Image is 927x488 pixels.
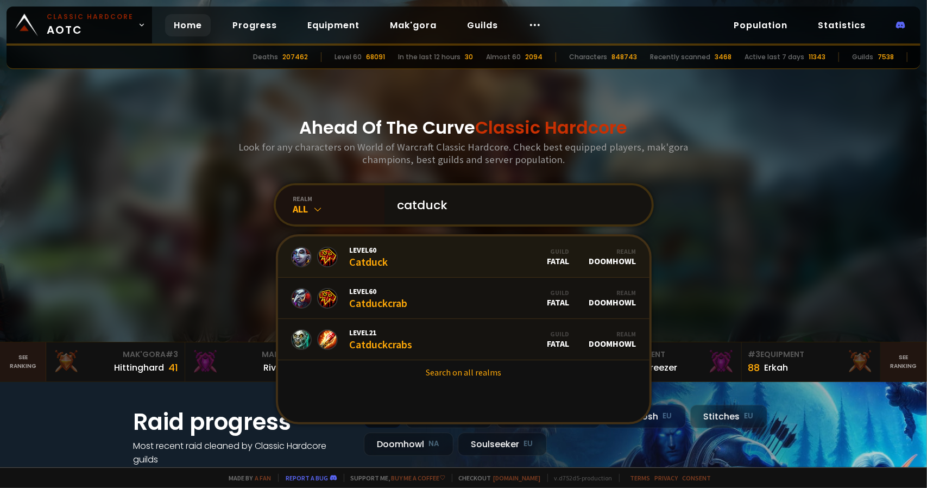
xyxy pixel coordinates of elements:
a: Search on all realms [278,360,649,384]
div: realm [293,195,384,203]
div: Catduckcrab [350,286,408,310]
div: Fatal [547,330,570,349]
a: #3Equipment88Erkah [742,342,881,381]
div: Rivench [263,361,298,374]
small: EU [663,411,672,422]
h1: Raid progress [134,405,351,439]
span: Level 60 [350,286,408,296]
div: Doomhowl [364,433,453,456]
a: Level60CatduckGuildFatalRealmDoomhowl [278,236,649,278]
span: AOTC [47,12,134,38]
div: 7538 [878,52,894,62]
a: Level60CatduckcrabGuildFatalRealmDoomhowl [278,278,649,319]
div: 88 [748,360,760,375]
input: Search a character... [391,185,639,224]
div: Doomhowl [589,247,636,266]
div: 41 [168,360,178,375]
a: Mak'Gora#2Rivench100 [185,342,324,381]
div: Equipment [748,349,874,360]
div: Guild [547,247,570,255]
a: Classic HardcoreAOTC [7,7,152,43]
div: Characters [569,52,607,62]
a: [DOMAIN_NAME] [494,474,541,482]
div: Doomhowl [589,330,636,349]
a: Equipment [299,14,368,36]
a: Mak'Gora#3Hittinghard41 [46,342,185,381]
div: 3468 [715,52,731,62]
div: Realm [589,330,636,338]
span: Level 21 [350,328,413,337]
div: 30 [465,52,473,62]
span: # 3 [166,349,178,360]
div: Hittinghard [114,361,164,374]
div: Active last 7 days [745,52,804,62]
div: In the last 12 hours [398,52,461,62]
small: EU [745,411,754,422]
div: Equipment [609,349,735,360]
div: Realm [589,289,636,297]
span: Support me, [344,474,445,482]
div: Mak'Gora [192,349,317,360]
div: All [293,203,384,215]
div: Doomhowl [589,289,636,308]
div: 2094 [525,52,543,62]
span: Made by [223,474,272,482]
div: Erkah [765,361,789,374]
small: Classic Hardcore [47,12,134,22]
span: v. d752d5 - production [547,474,613,482]
span: Checkout [452,474,541,482]
small: NA [429,439,440,449]
div: Mak'Gora [53,349,178,360]
a: See all progress [134,467,204,479]
div: Level 60 [335,52,362,62]
a: Statistics [809,14,874,36]
a: Consent [683,474,711,482]
a: Report a bug [286,474,329,482]
span: Level 60 [350,245,388,255]
span: Classic Hardcore [476,115,628,140]
div: Realm [589,247,636,255]
span: # 3 [748,349,761,360]
div: 68091 [366,52,385,62]
div: Catduck [350,245,388,268]
a: Buy me a coffee [392,474,445,482]
div: Stitches [690,405,767,428]
a: #2Equipment88Notafreezer [603,342,742,381]
a: Privacy [655,474,678,482]
div: Catduckcrabs [350,328,413,351]
a: Population [725,14,796,36]
a: Mak'gora [381,14,445,36]
h3: Look for any characters on World of Warcraft Classic Hardcore. Check best equipped players, mak'g... [235,141,693,166]
div: Guilds [852,52,873,62]
a: Guilds [458,14,507,36]
a: Progress [224,14,286,36]
small: EU [524,439,533,449]
a: Terms [630,474,651,482]
div: Fatal [547,289,570,308]
div: Notafreezer [626,361,678,374]
h1: Ahead Of The Curve [300,115,628,141]
div: Fatal [547,247,570,266]
div: Recently scanned [650,52,710,62]
div: Soulseeker [458,433,547,456]
div: 848743 [611,52,637,62]
div: Guild [547,330,570,338]
div: 11343 [809,52,825,62]
a: Seeranking [881,342,927,381]
div: Almost 60 [486,52,521,62]
a: a fan [255,474,272,482]
h4: Most recent raid cleaned by Classic Hardcore guilds [134,439,351,466]
div: 207462 [282,52,308,62]
div: Guild [547,289,570,297]
a: Home [165,14,211,36]
a: Level21CatduckcrabsGuildFatalRealmDoomhowl [278,319,649,360]
div: Deaths [253,52,278,62]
